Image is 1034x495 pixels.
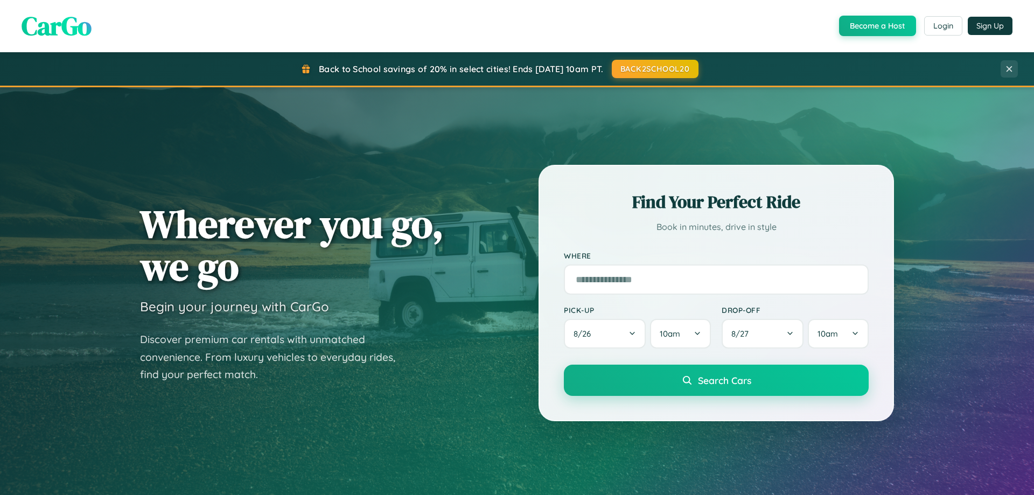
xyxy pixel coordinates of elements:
span: 8 / 26 [574,329,596,339]
button: 10am [650,319,711,348]
label: Drop-off [722,305,869,315]
button: 8/27 [722,319,804,348]
button: Login [924,16,962,36]
button: 10am [808,319,869,348]
h1: Wherever you go, we go [140,203,444,288]
button: 8/26 [564,319,646,348]
span: Search Cars [698,374,751,386]
p: Book in minutes, drive in style [564,219,869,235]
button: Sign Up [968,17,1012,35]
button: BACK2SCHOOL20 [612,60,698,78]
p: Discover premium car rentals with unmatched convenience. From luxury vehicles to everyday rides, ... [140,331,409,384]
button: Search Cars [564,365,869,396]
span: Back to School savings of 20% in select cities! Ends [DATE] 10am PT. [319,64,603,74]
span: 10am [660,329,680,339]
h2: Find Your Perfect Ride [564,190,869,214]
span: CarGo [22,8,92,44]
span: 8 / 27 [731,329,754,339]
button: Become a Host [839,16,916,36]
label: Pick-up [564,305,711,315]
span: 10am [818,329,838,339]
h3: Begin your journey with CarGo [140,298,329,315]
label: Where [564,251,869,260]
